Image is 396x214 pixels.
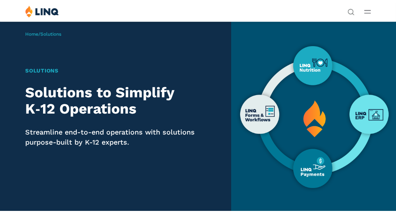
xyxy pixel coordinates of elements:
span: Solutions [40,31,61,37]
h1: Solutions [25,67,206,75]
button: Open Search Bar [348,8,354,15]
nav: Utility Navigation [348,5,354,15]
img: LINQ | K‑12 Software [25,5,59,17]
a: Home [25,31,38,37]
button: Open Main Menu [364,7,371,16]
h2: Solutions to Simplify K‑12 Operations [25,85,206,117]
p: Streamline end-to-end operations with solutions purpose-built by K-12 experts. [25,127,206,147]
img: Platforms Overview [231,21,396,211]
span: / [25,31,61,37]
